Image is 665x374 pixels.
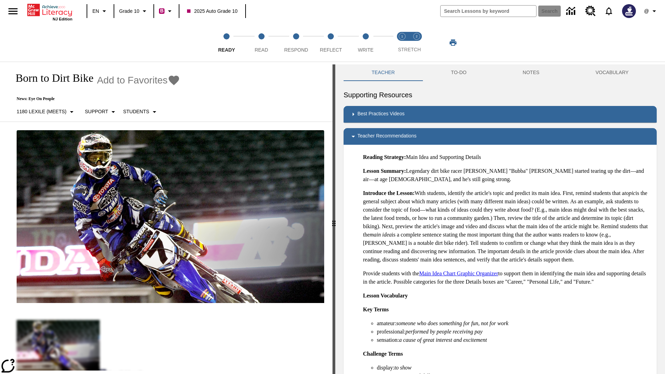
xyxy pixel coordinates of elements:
[363,153,651,161] p: Main Idea and Supporting Details
[344,106,657,123] div: Best Practices Videos
[17,108,66,115] p: 1180 Lexile (Meets)
[97,75,168,86] span: Add to Favorites
[241,24,281,62] button: Read step 2 of 5
[156,5,177,17] button: Boost Class color is violet red. Change class color
[344,64,423,81] button: Teacher
[120,106,161,118] button: Select Student
[116,5,151,17] button: Grade: Grade 10, Select a grade
[581,2,600,20] a: Resource Center, Will open in new tab
[567,64,657,81] button: VOCABULARY
[398,47,421,52] span: STRETCH
[363,168,406,174] strong: Lesson Summary:
[358,47,373,53] span: Write
[423,64,495,81] button: TO-DO
[401,35,403,38] text: 1
[406,329,482,335] em: performed by people receiving pay
[17,130,324,303] img: Motocross racer James Stewart flies through the air on his dirt bike.
[399,337,487,343] em: a cause of great interest and excitement
[160,7,163,15] span: B
[27,2,72,21] div: Home
[218,47,235,53] span: Ready
[82,106,120,118] button: Scaffolds, Support
[335,64,665,374] div: activity
[276,24,316,62] button: Respond step 3 of 5
[394,365,411,371] em: to show
[357,110,405,118] p: Best Practices Videos
[419,270,498,276] a: Main Idea Chart Graphic Organizer
[344,128,657,145] div: Teacher Recommendations
[85,108,108,115] p: Support
[640,5,662,17] button: Profile/Settings
[644,8,649,15] span: @
[377,364,651,372] li: display:
[562,2,581,21] a: Data Center
[600,2,618,20] a: Notifications
[396,320,508,326] em: someone who does something for fun, not for work
[442,36,464,49] button: Print
[344,89,657,100] h6: Supporting Resources
[119,8,139,15] span: Grade 10
[363,351,403,357] strong: Challenge Terms
[441,6,536,17] input: search field
[407,24,427,62] button: Stretch Respond step 2 of 2
[377,336,651,344] li: sensation:
[14,106,79,118] button: Select Lexile, 1180 Lexile (Meets)
[622,4,636,18] img: Avatar
[370,232,392,238] em: main idea
[97,74,180,86] button: Add to Favorites - Born to Dirt Bike
[495,64,567,81] button: NOTES
[8,72,94,84] h1: Born to Dirt Bike
[357,132,416,141] p: Teacher Recommendations
[346,24,386,62] button: Write step 5 of 5
[363,269,651,286] p: Provide students with the to support them in identifying the main idea and supporting details in ...
[3,1,23,21] button: Open side menu
[311,24,351,62] button: Reflect step 4 of 5
[320,47,342,53] span: Reflect
[123,108,149,115] p: Students
[284,47,308,53] span: Respond
[255,47,268,53] span: Read
[53,17,72,21] span: NJ Edition
[187,8,237,15] span: 2025 Auto Grade 10
[206,24,247,62] button: Ready step 1 of 5
[332,64,335,374] div: Press Enter or Spacebar and then press right and left arrow keys to move the slider
[8,96,180,101] p: News: Eye On People
[92,8,99,15] span: EN
[363,190,415,196] strong: Introduce the Lesson:
[344,64,657,81] div: Instructional Panel Tabs
[363,293,408,299] strong: Lesson Vocabulary
[416,35,417,38] text: 2
[363,167,651,184] p: Legendary dirt bike racer [PERSON_NAME] "Bubba" [PERSON_NAME] started tearing up the dirt—and air...
[377,328,651,336] li: professional:
[363,306,389,312] strong: Key Terms
[377,319,651,328] li: amateur:
[618,2,640,20] button: Select a new avatar
[89,5,112,17] button: Language: EN, Select a language
[624,190,636,196] em: topic
[363,189,651,264] p: With students, identify the article's topic and predict its main idea. First, remind students tha...
[392,24,412,62] button: Stretch Read step 1 of 2
[363,154,406,160] strong: Reading Strategy:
